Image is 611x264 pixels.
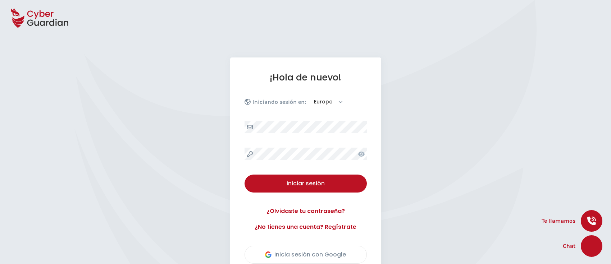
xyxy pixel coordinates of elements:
a: ¿No tienes una cuenta? Regístrate [245,223,367,231]
div: Iniciar sesión [250,179,361,188]
button: call us button [581,210,602,232]
a: ¿Olvidaste tu contraseña? [245,207,367,216]
p: Iniciando sesión en: [252,98,306,106]
button: Iniciar sesión [245,175,367,193]
h1: ¡Hola de nuevo! [245,72,367,83]
button: Inicia sesión con Google [245,246,367,264]
span: Te llamamos [542,217,575,225]
span: Chat [563,242,575,250]
div: Inicia sesión con Google [265,250,346,259]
